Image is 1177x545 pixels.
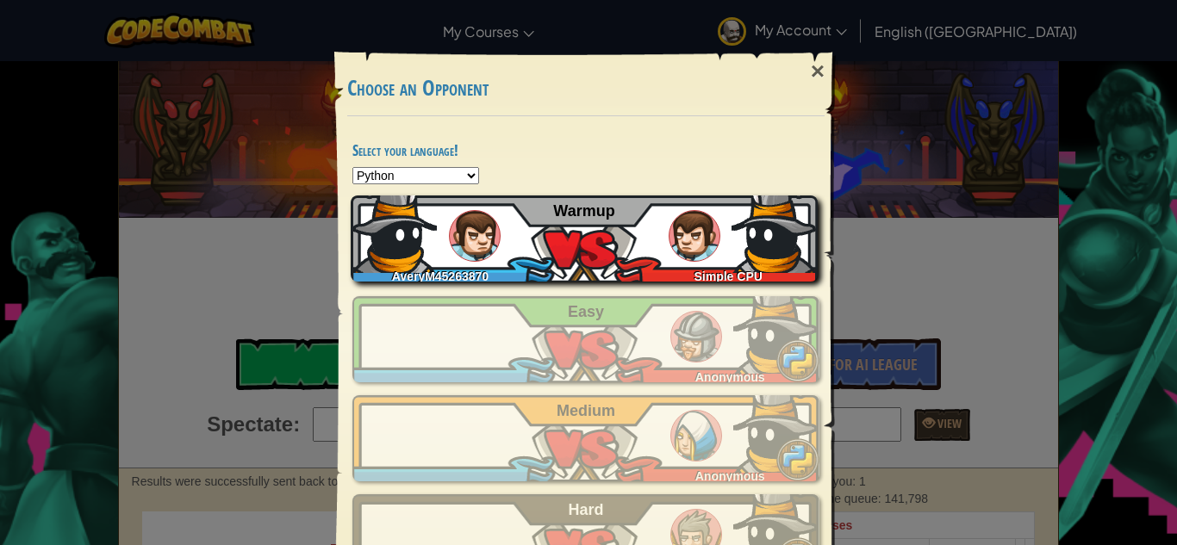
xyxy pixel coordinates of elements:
span: Hard [569,501,604,518]
img: humans_ladder_medium.png [670,410,722,461]
a: Anonymous [352,296,819,382]
a: AveryM45263870Simple CPU [352,195,819,282]
span: Easy [568,303,604,320]
img: humans_ladder_tutorial.png [449,210,501,262]
a: Anonymous [352,395,819,481]
img: D9Gn6IRSMNXHwAAAABJRU5ErkJggg== [733,288,819,374]
span: Anonymous [695,469,765,483]
div: × [798,46,838,96]
h3: Choose an Opponent [347,77,825,100]
img: humans_ladder_tutorial.png [669,210,720,262]
img: humans_ladder_easy.png [670,311,722,362]
span: AveryM45263870 [392,269,489,283]
img: D9Gn6IRSMNXHwAAAABJRU5ErkJggg== [732,187,818,273]
h4: Select your language! [352,142,819,158]
span: Simple CPU [694,269,763,283]
img: D9Gn6IRSMNXHwAAAABJRU5ErkJggg== [351,187,437,273]
span: Medium [557,402,615,419]
span: Anonymous [695,370,765,384]
img: D9Gn6IRSMNXHwAAAABJRU5ErkJggg== [733,387,819,473]
span: Warmup [553,202,614,220]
